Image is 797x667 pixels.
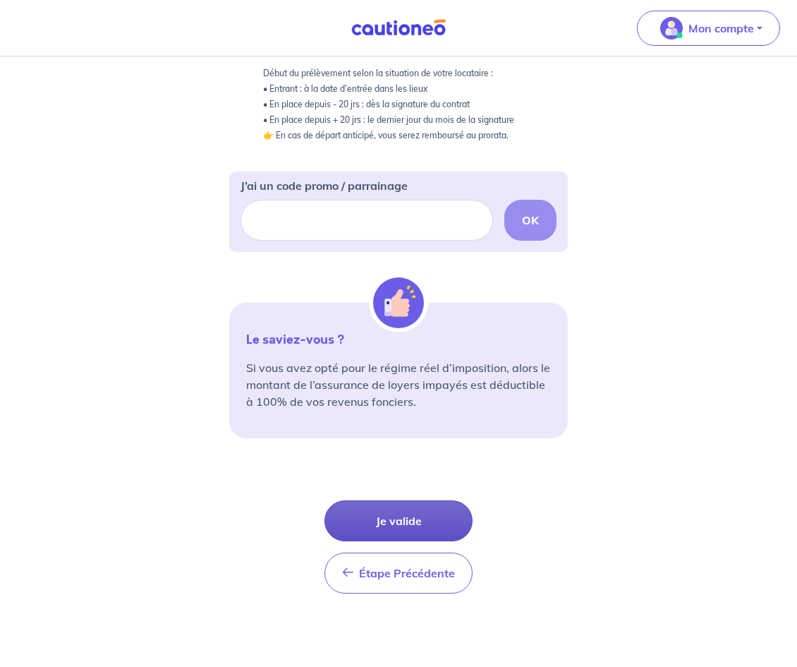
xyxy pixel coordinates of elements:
[660,17,683,40] img: illu_account_valid_menu.svg
[373,277,424,328] img: illu_alert_hand.svg
[359,566,455,580] span: Étape Précédente
[246,331,551,348] p: Le saviez-vous ?
[688,20,754,37] p: Mon compte
[346,19,451,37] img: Cautioneo
[324,553,473,594] button: Étape Précédente
[246,359,551,410] p: Si vous avez opté pour le régime réel d’imposition, alors le montant de l’assurance de loyers imp...
[263,66,534,143] p: Début du prélèvement selon la situation de votre locataire : • Entrant : à la date d’entrée dans ...
[637,11,780,46] button: illu_account_valid_menu.svgMon compte
[241,177,408,194] p: J’ai un code promo / parrainage
[324,500,473,541] button: Je valide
